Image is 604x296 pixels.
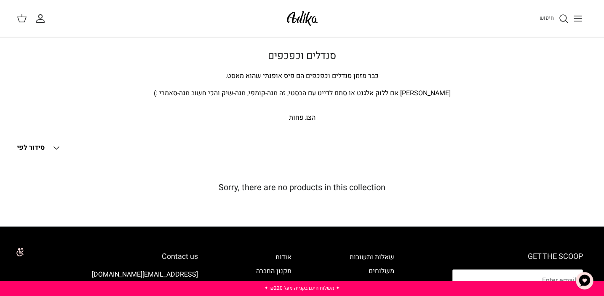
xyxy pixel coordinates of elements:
button: Toggle menu [569,9,587,28]
h6: Contact us [21,252,198,261]
a: משלוחים [369,266,394,276]
input: Email [452,269,583,291]
a: ביטול עסקה [361,280,394,291]
a: ✦ משלוח חינם בקנייה מעל ₪220 ✦ [264,284,340,292]
a: אודות [275,252,291,262]
img: Adika IL [284,8,320,28]
p: הצג פחות [17,113,587,124]
h6: GET THE SCOOP [452,252,583,261]
a: צור קשר [267,280,291,291]
a: חיפוש [540,13,569,24]
a: תקנון החברה [256,266,291,276]
h1: סנדלים וכפכפים [17,50,587,62]
button: סידור לפי [17,139,61,157]
h5: Sorry, there are no products in this collection [17,183,587,193]
a: שאלות ותשובות [350,252,394,262]
span: סידור לפי [17,143,45,153]
span: כבר מזמן סנדלים וכפכפים הם פיס אופנתי שהוא מאסט. [225,71,379,81]
img: accessibility_icon02.svg [6,240,29,264]
a: [EMAIL_ADDRESS][DOMAIN_NAME] [92,269,198,280]
span: [PERSON_NAME] אם ללוק אלגנט או סתם לדייט עם הבסטי, זה מגה-קומפי, מגה-שיק והכי חשוב מגה-סאמרי :) [154,88,451,98]
a: החשבון שלי [35,13,49,24]
span: חיפוש [540,14,554,22]
button: צ'אט [572,268,597,293]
